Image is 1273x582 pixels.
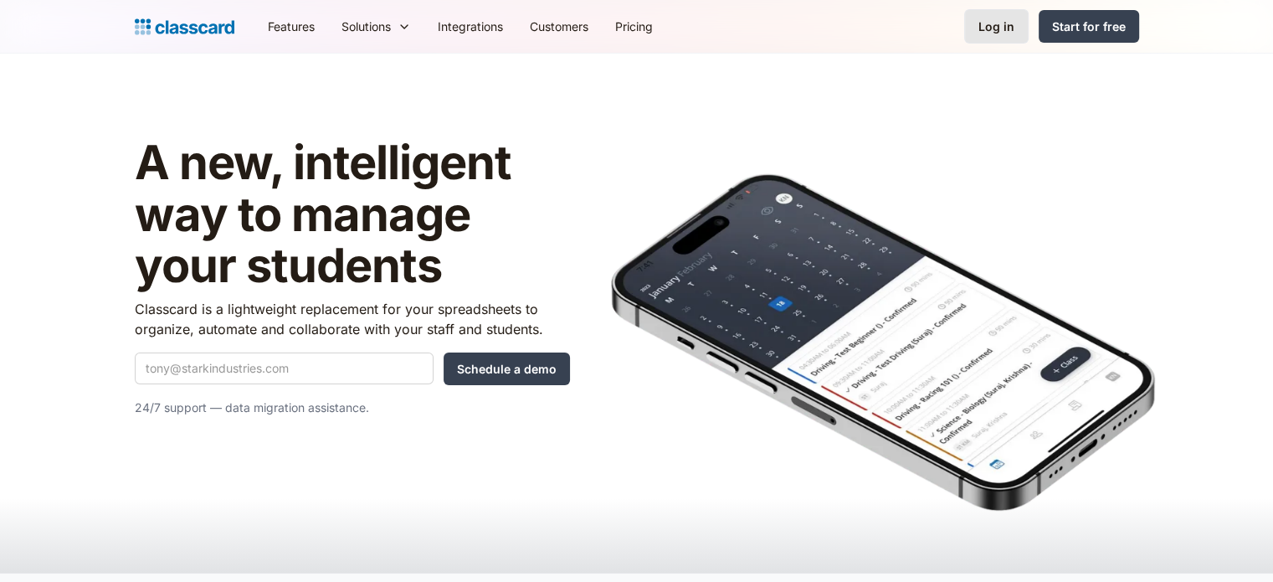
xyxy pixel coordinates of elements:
[1039,10,1139,43] a: Start for free
[328,8,424,45] div: Solutions
[135,299,570,339] p: Classcard is a lightweight replacement for your spreadsheets to organize, automate and collaborat...
[516,8,602,45] a: Customers
[341,18,391,35] div: Solutions
[1052,18,1126,35] div: Start for free
[602,8,666,45] a: Pricing
[135,353,570,385] form: Quick Demo Form
[135,15,234,39] a: Logo
[444,353,570,385] input: Schedule a demo
[978,18,1014,35] div: Log in
[424,8,516,45] a: Integrations
[135,137,570,292] h1: A new, intelligent way to manage your students
[254,8,328,45] a: Features
[135,398,570,418] p: 24/7 support — data migration assistance.
[964,9,1029,44] a: Log in
[135,353,434,384] input: tony@starkindustries.com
